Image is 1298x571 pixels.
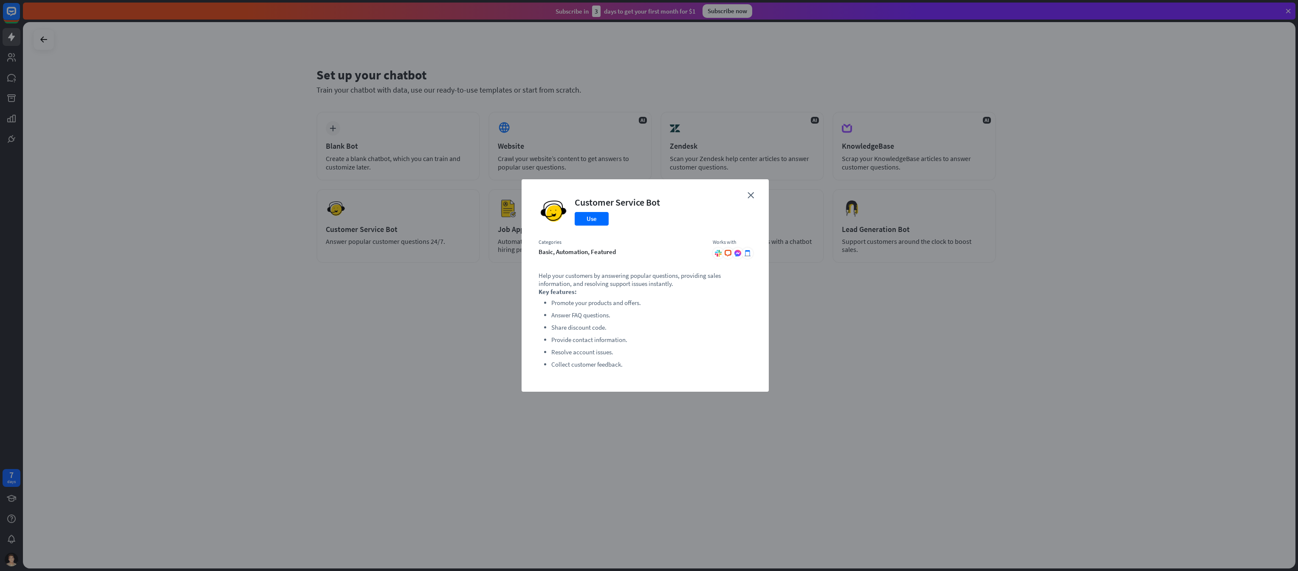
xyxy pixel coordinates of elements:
[539,239,704,246] div: Categories
[551,359,752,370] li: Collect customer feedback.
[713,239,752,246] div: Works with
[551,347,752,357] li: Resolve account issues.
[551,310,752,320] li: Answer FAQ questions.
[575,196,660,208] div: Customer Service Bot
[539,271,752,288] p: Help your customers by answering popular questions, providing sales information, and resolving su...
[575,212,609,226] button: Use
[539,288,577,296] strong: Key features:
[551,322,752,333] li: Share discount code.
[539,248,704,256] div: basic, automation, featured
[748,192,754,198] i: close
[7,3,32,29] button: Open LiveChat chat widget
[551,335,752,345] li: Provide contact information.
[551,298,752,308] li: Promote your products and offers.
[539,196,568,226] img: Customer Service Bot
